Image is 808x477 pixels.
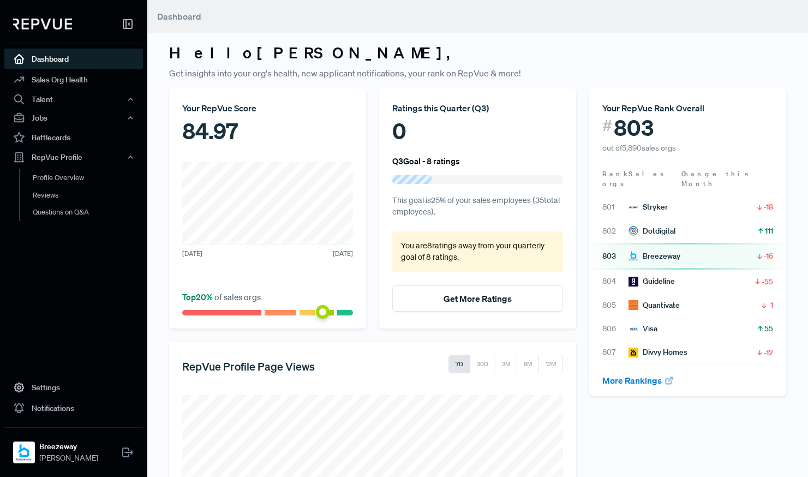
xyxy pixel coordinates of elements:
[538,355,563,373] button: 12M
[629,277,638,287] img: Guideline
[392,285,563,312] button: Get More Ratings
[39,452,98,464] span: [PERSON_NAME]
[629,300,638,310] img: Quantivate
[681,169,750,188] span: Change this Month
[13,19,72,29] img: RepVue
[764,201,773,212] span: -18
[4,90,143,109] button: Talent
[15,444,33,461] img: Breezeway
[629,251,638,261] img: Breezeway
[629,276,675,287] div: Guideline
[19,169,158,187] a: Profile Overview
[629,300,680,311] div: Quantivate
[4,398,143,419] a: Notifications
[392,115,563,147] div: 0
[602,323,629,335] span: 806
[182,115,353,147] div: 84.97
[495,355,517,373] button: 3M
[182,102,353,115] div: Your RepVue Score
[629,225,675,237] div: Dotdigital
[4,49,143,69] a: Dashboard
[169,67,786,80] p: Get insights into your org's health, new applicant notifications, your rank on RepVue & more!
[602,169,629,179] span: Rank
[765,225,773,236] span: 111
[764,347,773,358] span: -12
[602,115,612,137] span: #
[182,249,202,259] span: [DATE]
[19,187,158,204] a: Reviews
[629,202,638,212] img: Stryker
[629,323,657,335] div: Visa
[4,109,143,127] button: Jobs
[4,148,143,166] button: RepVue Profile
[333,249,353,259] span: [DATE]
[602,276,629,287] span: 804
[4,427,143,468] a: BreezewayBreezeway[PERSON_NAME]
[764,251,773,261] span: -16
[4,377,143,398] a: Settings
[764,323,773,334] span: 55
[629,348,638,357] img: Divvy Homes
[392,156,460,166] h6: Q3 Goal - 8 ratings
[470,355,495,373] button: 30D
[602,103,704,114] span: Your RepVue Rank Overall
[517,355,539,373] button: 6M
[762,276,773,287] span: -55
[602,143,676,153] span: out of 5,890 sales orgs
[602,347,629,358] span: 807
[392,102,563,115] div: Ratings this Quarter ( Q3 )
[392,195,563,218] p: This goal is 25 % of your sales employees ( 35 total employees).
[157,11,201,22] span: Dashboard
[629,324,638,334] img: Visa
[448,355,470,373] button: 7D
[39,441,98,452] strong: Breezeway
[602,169,666,188] span: Sales orgs
[629,251,680,262] div: Breezeway
[768,300,773,311] span: -1
[182,360,315,373] h5: RepVue Profile Page Views
[602,225,629,237] span: 802
[602,300,629,311] span: 805
[629,226,638,236] img: Dotdigital
[629,347,687,358] div: Divvy Homes
[182,291,214,302] span: Top 20 %
[602,201,629,213] span: 801
[169,44,786,62] h3: Hello [PERSON_NAME] ,
[4,69,143,90] a: Sales Org Health
[4,127,143,148] a: Battlecards
[19,204,158,221] a: Questions on Q&A
[182,291,261,302] span: of sales orgs
[401,240,554,264] p: You are 8 ratings away from your quarterly goal of 8 ratings .
[629,201,668,213] div: Stryker
[614,115,654,141] span: 803
[602,251,629,262] span: 803
[602,375,674,386] a: More Rankings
